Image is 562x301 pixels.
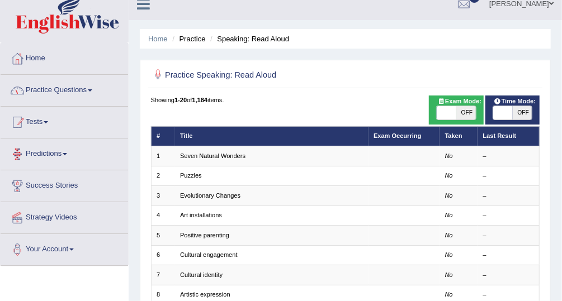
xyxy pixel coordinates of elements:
div: – [483,231,534,240]
a: Exam Occurring [374,132,421,139]
b: 1,184 [192,97,207,103]
a: Home [1,43,128,71]
a: Practice Questions [1,75,128,103]
td: 5 [151,226,175,245]
a: Tests [1,107,128,135]
td: 3 [151,186,175,206]
em: No [445,152,453,159]
a: Artistic expression [180,291,230,298]
span: Exam Mode: [434,97,485,107]
div: Show exams occurring in exams [429,95,483,125]
td: 6 [151,245,175,265]
em: No [445,232,453,238]
b: 1-20 [174,97,187,103]
th: Last Result [478,126,540,146]
div: – [483,192,534,200]
em: No [445,271,453,278]
a: Predictions [1,138,128,166]
li: Practice [169,34,205,44]
em: No [445,291,453,298]
td: 4 [151,206,175,225]
div: – [483,251,534,260]
em: No [445,251,453,258]
th: Title [175,126,369,146]
a: Seven Natural Wonders [180,152,245,159]
a: Your Account [1,234,128,262]
a: Puzzles [180,172,202,179]
li: Speaking: Read Aloud [207,34,289,44]
em: No [445,192,453,199]
div: Showing of items. [151,95,540,104]
div: – [483,171,534,180]
td: 7 [151,265,175,285]
a: Strategy Videos [1,202,128,230]
em: No [445,212,453,218]
span: OFF [513,106,532,120]
td: 1 [151,146,175,166]
span: OFF [456,106,476,120]
em: No [445,172,453,179]
a: Positive parenting [180,232,229,238]
a: Cultural identity [180,271,223,278]
a: Evolutionary Changes [180,192,240,199]
td: 2 [151,166,175,185]
div: – [483,271,534,280]
div: – [483,290,534,299]
th: # [151,126,175,146]
a: Art installations [180,212,222,218]
div: – [483,211,534,220]
a: Cultural engagement [180,251,238,258]
div: – [483,152,534,161]
span: Time Mode: [490,97,539,107]
th: Taken [440,126,478,146]
a: Home [148,35,168,43]
h2: Practice Speaking: Read Aloud [151,68,392,83]
a: Success Stories [1,170,128,198]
